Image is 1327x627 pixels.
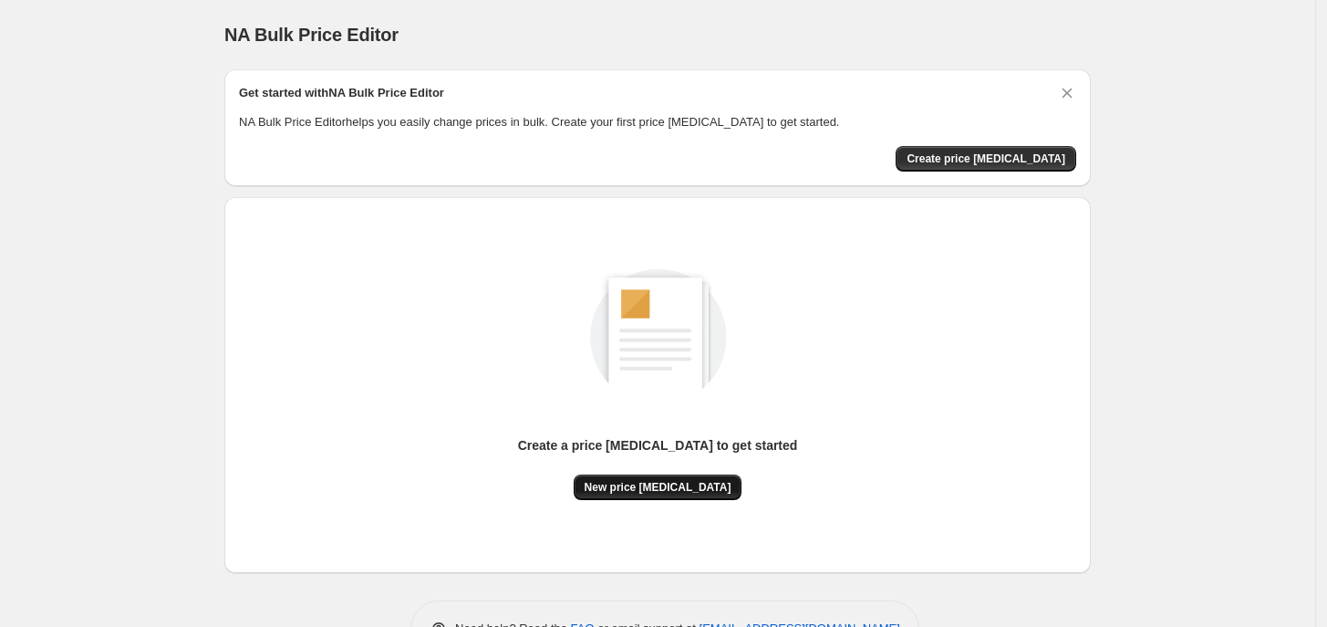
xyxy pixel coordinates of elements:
[1058,84,1076,102] button: Dismiss card
[896,146,1076,172] button: Create price change job
[574,475,742,500] button: New price [MEDICAL_DATA]
[907,152,1065,166] span: Create price [MEDICAL_DATA]
[239,113,1076,131] p: NA Bulk Price Editor helps you easily change prices in bulk. Create your first price [MEDICAL_DAT...
[239,84,444,102] h2: Get started with NA Bulk Price Editor
[585,480,731,495] span: New price [MEDICAL_DATA]
[224,25,399,45] span: NA Bulk Price Editor
[518,436,798,455] p: Create a price [MEDICAL_DATA] to get started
